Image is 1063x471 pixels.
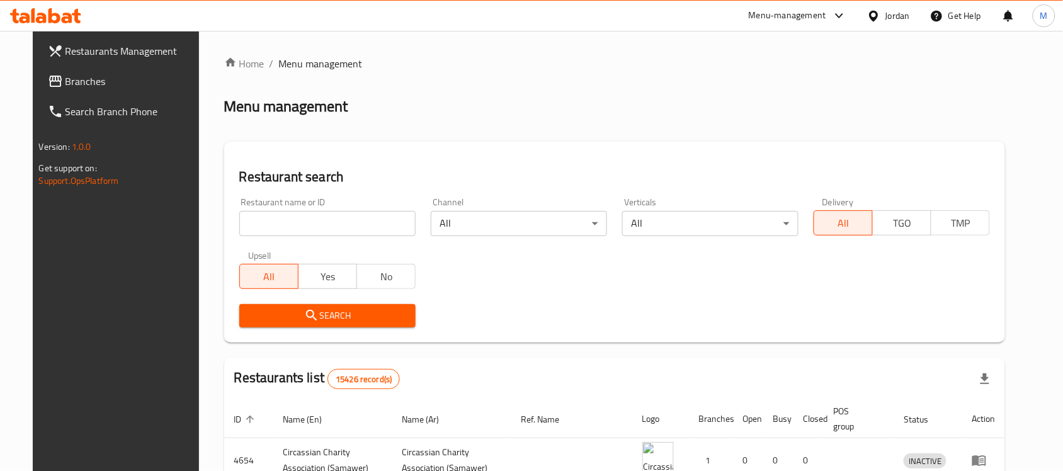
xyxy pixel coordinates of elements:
span: Menu management [279,56,363,71]
th: Branches [689,400,733,438]
span: 15426 record(s) [328,373,399,385]
input: Search for restaurant name or ID.. [239,211,416,236]
h2: Restaurant search [239,167,991,186]
th: Logo [632,400,689,438]
div: Menu-management [749,8,826,23]
button: Yes [298,264,357,289]
th: Busy [763,400,793,438]
span: Search Branch Phone [65,104,200,119]
span: Name (Ar) [402,412,456,427]
span: 1.0.0 [72,139,91,155]
span: TGO [878,214,926,232]
a: Home [224,56,264,71]
div: Menu [972,453,995,468]
div: Total records count [327,369,400,389]
button: Search [239,304,416,327]
li: / [270,56,274,71]
a: Support.OpsPlatform [39,173,119,189]
th: Action [962,400,1005,438]
span: M [1040,9,1048,23]
span: Search [249,308,406,324]
button: TGO [872,210,931,235]
span: Yes [304,268,352,286]
span: Version: [39,139,70,155]
span: POS group [834,404,879,434]
span: TMP [936,214,985,232]
span: All [819,214,868,232]
div: Export file [970,364,1000,394]
span: Restaurants Management [65,43,200,59]
button: All [814,210,873,235]
h2: Restaurants list [234,368,401,389]
div: INACTIVE [904,453,946,468]
span: No [362,268,411,286]
span: Status [904,412,945,427]
span: Branches [65,74,200,89]
span: Ref. Name [521,412,576,427]
span: ID [234,412,258,427]
span: All [245,268,293,286]
button: No [356,264,416,289]
th: Open [733,400,763,438]
th: Closed [793,400,824,438]
nav: breadcrumb [224,56,1006,71]
a: Restaurants Management [38,36,210,66]
label: Upsell [248,251,271,260]
div: Jordan [885,9,910,23]
button: All [239,264,298,289]
label: Delivery [822,198,854,207]
a: Branches [38,66,210,96]
a: Search Branch Phone [38,96,210,127]
div: All [622,211,799,236]
div: All [431,211,607,236]
span: Name (En) [283,412,339,427]
button: TMP [931,210,990,235]
span: Get support on: [39,160,97,176]
span: INACTIVE [904,454,946,468]
h2: Menu management [224,96,348,116]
